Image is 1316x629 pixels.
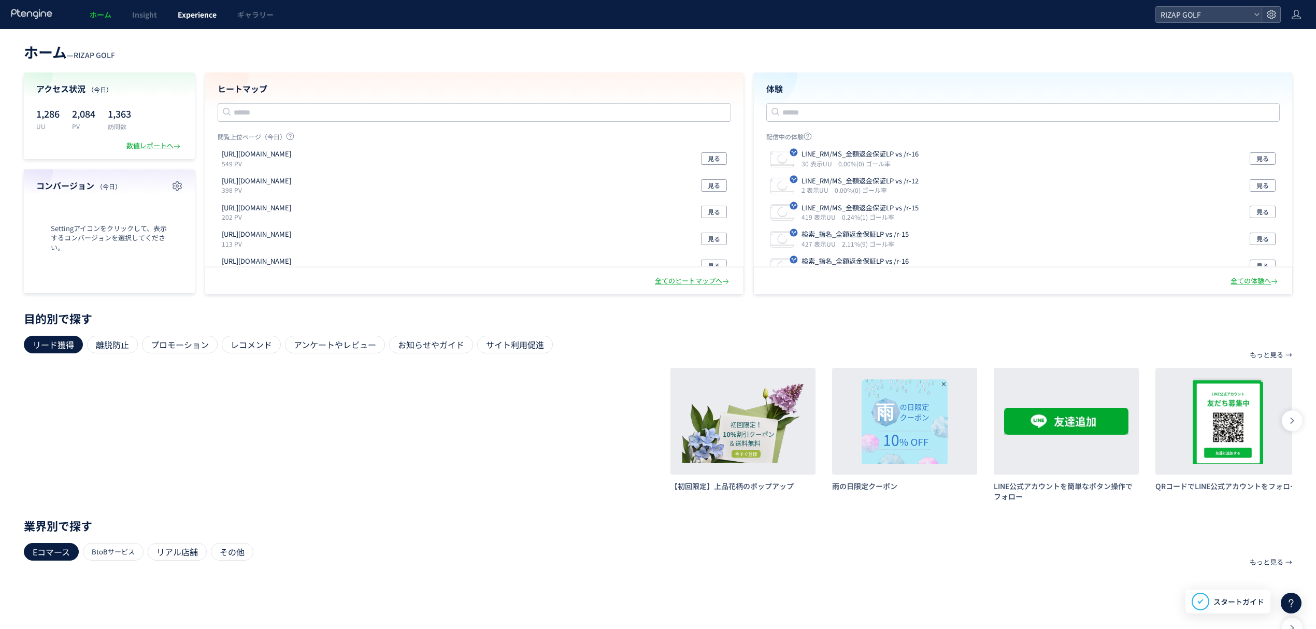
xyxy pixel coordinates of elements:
[96,182,121,191] span: （今日）
[108,122,131,131] p: 訪問数
[24,522,1292,528] p: 業界別で探す
[222,336,281,353] div: レコメンド
[1213,596,1264,607] span: スタートガイド
[132,9,157,20] span: Insight
[36,180,182,192] h4: コンバージョン
[142,336,218,353] div: プロモーション
[87,336,138,353] div: 離脱防止
[83,543,144,561] div: BtoBサービス
[1155,481,1300,491] h3: QRコードでLINE公式アカウントをフォロー
[24,41,115,62] div: —
[1250,346,1283,364] p: もっと見る
[24,336,83,353] div: リード獲得
[389,336,473,353] div: お知らせやガイド
[36,83,182,95] h4: アクセス状況
[832,481,977,491] h3: 雨の日限定クーポン
[178,9,217,20] span: Experience
[211,543,253,561] div: その他
[72,122,95,131] p: PV
[74,50,115,60] span: RIZAP GOLF
[237,9,274,20] span: ギャラリー
[24,41,67,62] span: ホーム
[126,141,182,151] div: 数値レポートへ
[1250,553,1283,571] p: もっと見る
[90,9,111,20] span: ホーム
[88,85,112,94] span: （今日）
[148,543,207,561] div: リアル店舗
[477,336,553,353] div: サイト利用促進
[1157,7,1250,22] span: RIZAP GOLF
[285,336,385,353] div: アンケートやレビュー
[72,105,95,122] p: 2,084
[108,105,131,122] p: 1,363
[36,122,60,131] p: UU
[994,481,1139,502] h3: LINE公式アカウントを簡単なボタン操作でフォロー
[1285,553,1292,571] p: →
[24,543,79,561] div: Eコマース
[36,224,182,253] span: Settingアイコンをクリックして、表示するコンバージョンを選択してください。
[1285,346,1292,364] p: →
[670,481,816,491] h3: 【初回限定】上品花柄のポップアップ
[24,315,1292,321] p: 目的別で探す
[36,105,60,122] p: 1,286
